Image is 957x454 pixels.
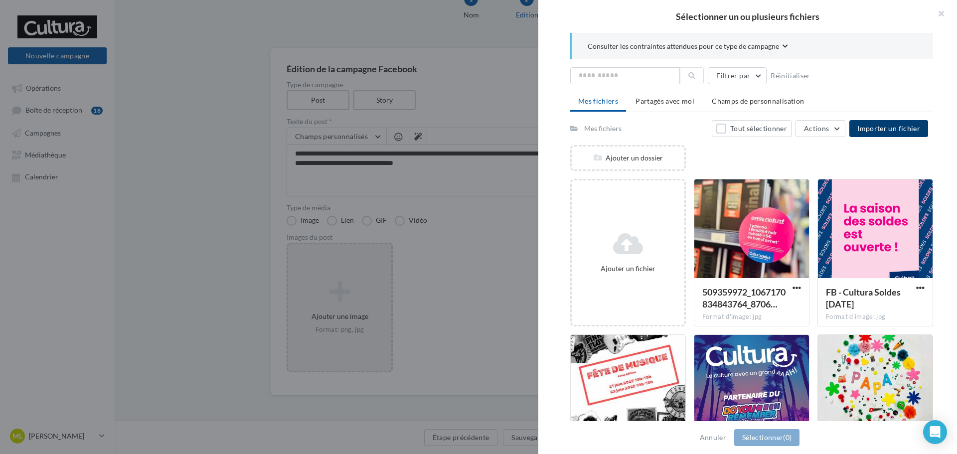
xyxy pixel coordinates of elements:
div: Ajouter un dossier [572,153,684,163]
button: Tout sélectionner [712,120,792,137]
div: Open Intercom Messenger [923,420,947,444]
h2: Sélectionner un ou plusieurs fichiers [554,12,941,21]
div: Format d'image: jpg [826,312,925,321]
div: Ajouter un fichier [576,264,680,274]
span: Champs de personnalisation [712,97,804,105]
span: Actions [804,124,829,133]
button: Consulter les contraintes attendues pour ce type de campagne [588,41,788,53]
span: FB - Cultura Soldes juin 2025 [826,287,901,309]
span: Consulter les contraintes attendues pour ce type de campagne [588,41,779,51]
span: (0) [783,433,792,442]
button: Annuler [696,432,730,444]
div: Mes fichiers [584,124,622,134]
button: Importer un fichier [849,120,928,137]
span: 509359972_1067170834843764_8706477078615816125_n [702,287,786,309]
button: Actions [796,120,845,137]
span: Mes fichiers [578,97,618,105]
button: Réinitialiser [767,70,814,82]
button: Filtrer par [708,67,767,84]
span: Partagés avec moi [636,97,694,105]
span: Importer un fichier [857,124,920,133]
div: Format d'image: jpg [702,312,801,321]
button: Sélectionner(0) [734,429,799,446]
